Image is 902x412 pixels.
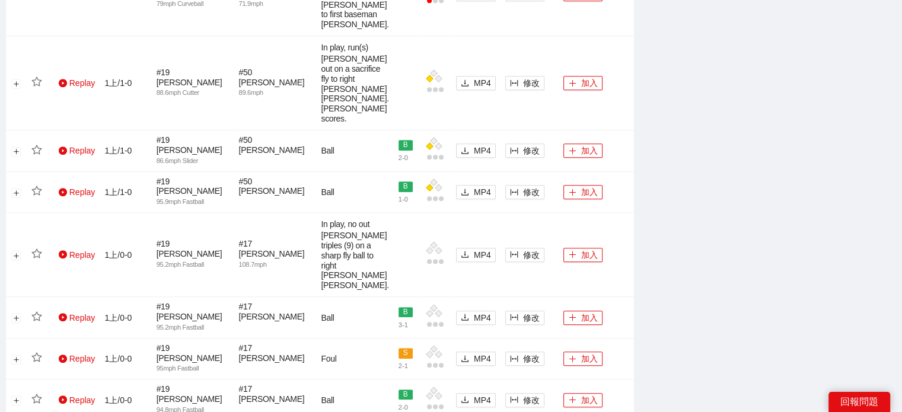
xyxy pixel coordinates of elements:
span: B [399,307,413,318]
span: 1 上 / 1 - 0 [104,78,132,88]
span: column-width [510,354,518,364]
span: play-circle [59,79,67,87]
span: MP4 [474,186,491,199]
span: 86.6 mph Slider [157,157,198,164]
a: Replay [59,146,95,155]
span: # 19 [PERSON_NAME] [157,68,230,98]
span: 2 - 1 [399,362,408,369]
span: 1 上 / 0 - 0 [104,313,132,322]
button: 展開行 [11,354,21,364]
button: column-width修改 [505,143,544,158]
span: 修改 [523,248,540,261]
span: column-width [510,313,518,322]
span: 修改 [523,352,540,365]
span: 1 上 / 0 - 0 [104,250,132,260]
span: star [31,248,42,259]
button: 展開行 [11,396,21,405]
span: 2 - 0 [399,404,408,411]
button: 展開行 [11,79,21,88]
span: column-width [510,250,518,260]
span: 修改 [523,76,540,90]
span: Foul [321,354,337,363]
button: downloadMP4 [456,393,496,407]
span: download [461,313,469,322]
span: plus [568,146,576,156]
button: column-width修改 [505,393,544,407]
span: star [31,311,42,322]
button: column-width修改 [505,76,544,90]
span: 88.6 mph Cutter [157,89,199,96]
span: play-circle [59,146,67,155]
span: download [461,354,469,364]
span: 修改 [523,394,540,407]
span: # 50 [PERSON_NAME] [239,177,312,206]
button: plus加入 [563,76,603,90]
span: B [399,140,413,151]
button: column-width修改 [505,248,544,262]
span: download [461,395,469,405]
span: # 19 [PERSON_NAME] [157,135,230,165]
span: # 17 [PERSON_NAME] [239,343,312,373]
button: downloadMP4 [456,185,496,199]
button: plus加入 [563,352,603,366]
span: 108.7 mph [239,261,267,268]
span: 1 上 / 1 - 0 [104,187,132,197]
a: Replay [59,354,95,363]
span: star [31,76,42,87]
a: Replay [59,250,95,260]
span: 修改 [523,311,540,324]
a: Replay [59,313,95,322]
span: # 50 [PERSON_NAME] [239,135,312,165]
span: MP4 [474,352,491,365]
button: column-width修改 [505,185,544,199]
span: play-circle [59,188,67,196]
button: plus加入 [563,185,603,199]
button: 展開行 [11,251,21,260]
span: star [31,186,42,196]
span: [PERSON_NAME] out on a sacrifice fly to right [PERSON_NAME] [PERSON_NAME]. [PERSON_NAME] scores. [321,54,389,124]
button: downloadMP4 [456,311,496,325]
button: 展開行 [11,147,21,157]
span: column-width [510,146,518,156]
span: column-width [510,395,518,405]
span: play-circle [59,250,67,258]
span: [PERSON_NAME] triples (9) on a sharp fly ball to right [PERSON_NAME] [PERSON_NAME]. [321,231,389,290]
span: B [399,181,413,192]
button: plus加入 [563,248,603,262]
span: 1 上 / 1 - 0 [104,146,132,155]
span: play-circle [59,395,67,404]
div: 回報問題 [828,392,890,412]
button: downloadMP4 [456,76,496,90]
span: Ball [321,395,334,405]
span: MP4 [474,76,491,90]
span: # 19 [PERSON_NAME] [157,343,230,373]
a: Replay [59,78,95,88]
span: # 17 [PERSON_NAME] [239,239,312,269]
span: 95.2 mph Fastball [157,324,204,331]
span: 95.9 mph Fastball [157,198,204,205]
span: play-circle [59,354,67,363]
span: plus [568,354,576,364]
span: download [461,250,469,260]
span: In play, no out [321,219,389,290]
span: Ball [321,187,334,197]
span: MP4 [474,144,491,157]
button: downloadMP4 [456,352,496,366]
span: play-circle [59,313,67,321]
button: downloadMP4 [456,143,496,158]
button: 展開行 [11,188,21,197]
span: MP4 [474,248,491,261]
button: column-width修改 [505,311,544,325]
span: 修改 [523,144,540,157]
span: 95 mph Fastball [157,365,199,372]
button: plus加入 [563,311,603,325]
span: # 19 [PERSON_NAME] [157,177,230,207]
button: column-width修改 [505,352,544,366]
span: plus [568,395,576,405]
span: Ball [321,146,334,155]
button: plus加入 [563,143,603,158]
span: # 17 [PERSON_NAME] [239,302,312,331]
span: In play, run(s) [321,43,389,123]
a: Replay [59,395,95,405]
span: plus [568,79,576,88]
